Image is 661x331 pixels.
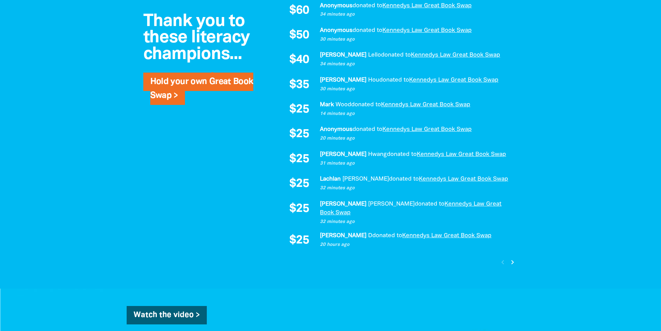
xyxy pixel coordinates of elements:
em: [PERSON_NAME] [320,77,366,83]
p: 34 minutes ago [320,61,511,68]
span: $25 [289,129,309,140]
span: donated to [387,152,417,157]
span: donated to [389,176,419,182]
em: D [368,233,372,238]
em: Lachlan [320,176,341,182]
em: [PERSON_NAME] [320,52,366,58]
span: Thank you to these literacy champions... [143,13,250,62]
span: $25 [289,154,309,165]
p: 32 minutes ago [320,218,511,225]
div: Paginated content [282,1,511,261]
span: donated to [372,233,402,238]
a: Kennedys Law Great Book Swap [382,3,472,8]
em: Mark [320,102,334,107]
em: [PERSON_NAME] [320,233,366,238]
em: Anonymous [320,127,353,132]
a: Kennedys Law Great Book Swap [382,127,472,132]
span: donated to [351,102,381,107]
p: 31 minutes ago [320,160,511,167]
span: donated to [353,127,382,132]
a: Kennedys Law Great Book Swap [411,52,500,58]
span: $25 [289,235,309,247]
span: donated to [381,52,411,58]
span: $25 [289,104,309,116]
button: Next page [507,257,517,267]
em: Wood [336,102,351,107]
span: donated to [379,77,409,83]
a: Watch the video > [127,306,207,325]
p: 30 minutes ago [320,86,511,93]
em: Hwang [368,152,387,157]
em: Anonymous [320,28,353,33]
p: 14 minutes ago [320,110,511,117]
a: Kennedys Law Great Book Swap [381,102,470,107]
span: $25 [289,203,309,215]
p: 20 hours ago [320,241,511,248]
em: [PERSON_NAME] [368,201,415,207]
a: Kennedys Law Great Book Swap [419,176,508,182]
a: Hold your own Great Book Swap > [150,78,253,100]
em: Lello [368,52,381,58]
span: $60 [289,5,309,17]
em: Hou [368,77,379,83]
span: donated to [353,3,382,8]
a: Kennedys Law Great Book Swap [382,28,472,33]
i: chevron_right [508,258,517,266]
p: 20 minutes ago [320,135,511,142]
span: $50 [289,30,309,41]
em: [PERSON_NAME] [342,176,389,182]
span: $40 [289,54,309,66]
div: Donation stream [282,1,511,261]
span: donated to [415,201,444,207]
a: Kennedys Law Great Book Swap [409,77,498,83]
em: Anonymous [320,3,353,8]
p: 34 minutes ago [320,11,511,18]
p: 30 minutes ago [320,36,511,43]
p: 32 minutes ago [320,185,511,192]
em: [PERSON_NAME] [320,152,366,157]
span: $35 [289,79,309,91]
a: Kennedys Law Great Book Swap [402,233,491,238]
a: Kennedys Law Great Book Swap [417,152,506,157]
em: [PERSON_NAME] [320,201,366,207]
span: $25 [289,178,309,190]
span: donated to [353,28,382,33]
